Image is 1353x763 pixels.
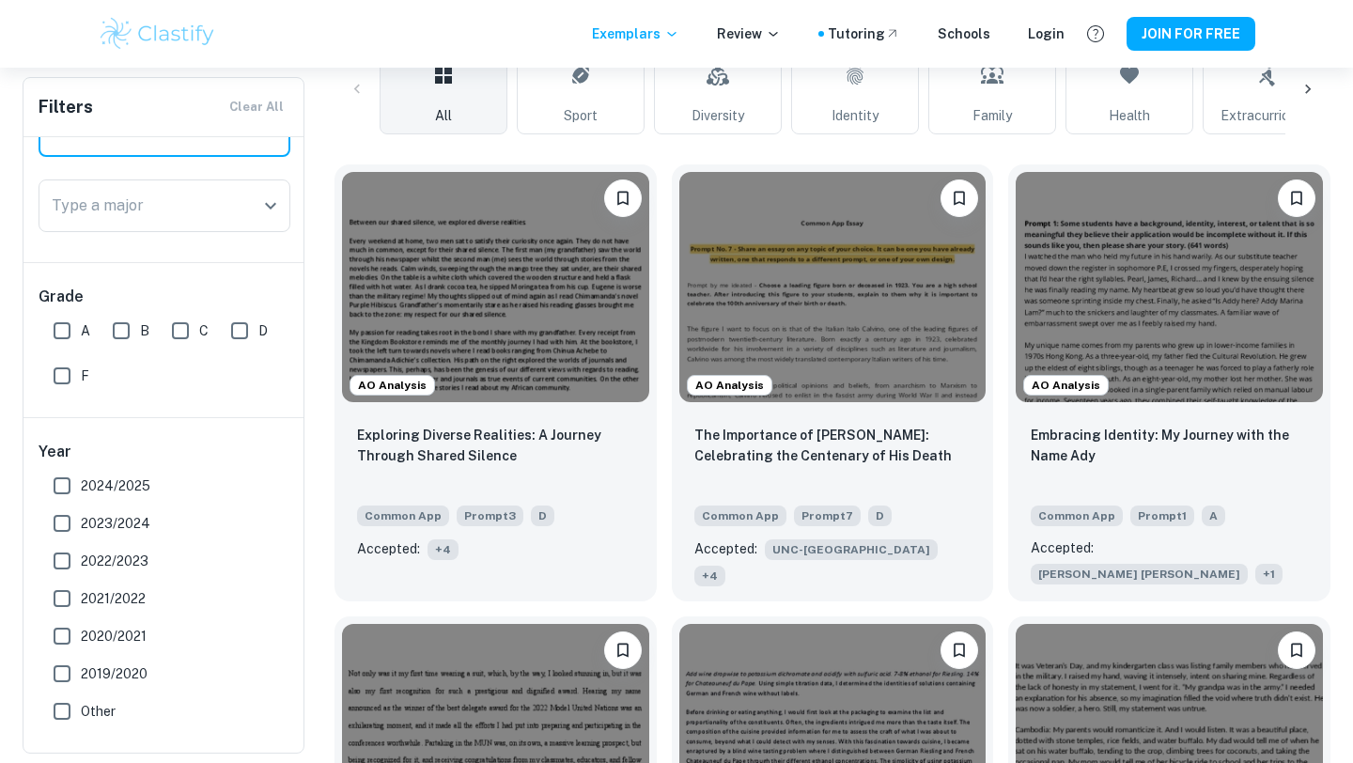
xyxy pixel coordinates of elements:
[1024,377,1108,394] span: AO Analysis
[140,320,149,341] span: B
[692,105,744,126] span: Diversity
[258,320,268,341] span: D
[81,513,150,534] span: 2023/2024
[1031,537,1094,558] p: Accepted:
[604,631,642,669] button: Please log in to bookmark exemplars
[765,539,938,560] span: UNC-[GEOGRAPHIC_DATA]
[694,506,786,526] span: Common App
[1008,164,1330,601] a: AO AnalysisPlease log in to bookmark exemplarsEmbracing Identity: My Journey with the Name AdyCom...
[679,172,987,402] img: undefined Common App example thumbnail: The Importance of Italo Calvino: Celebra
[694,538,757,559] p: Accepted:
[39,94,93,120] h6: Filters
[1130,506,1194,526] span: Prompt 1
[1127,17,1255,51] button: JOIN FOR FREE
[941,179,978,217] button: Please log in to bookmark exemplars
[81,663,148,684] span: 2019/2020
[564,105,598,126] span: Sport
[81,551,148,571] span: 2022/2023
[428,539,459,560] span: + 4
[592,23,679,44] p: Exemplars
[98,15,217,53] img: Clastify logo
[1109,105,1150,126] span: Health
[457,506,523,526] span: Prompt 3
[81,626,147,646] span: 2020/2021
[1016,172,1323,402] img: undefined Common App example thumbnail: Embracing Identity: My Journey with the
[81,366,89,386] span: F
[1202,506,1225,526] span: A
[1221,105,1313,126] span: Extracurricular
[531,506,554,526] span: D
[199,320,209,341] span: C
[1031,506,1123,526] span: Common App
[604,179,642,217] button: Please log in to bookmark exemplars
[688,377,771,394] span: AO Analysis
[342,172,649,402] img: undefined Common App example thumbnail: Exploring Diverse Realities: A Journey T
[357,538,420,559] p: Accepted:
[1080,18,1112,50] button: Help and Feedback
[1031,564,1248,584] span: [PERSON_NAME] [PERSON_NAME]
[938,23,990,44] a: Schools
[350,377,434,394] span: AO Analysis
[672,164,994,601] a: AO AnalysisPlease log in to bookmark exemplarsThe Importance of Italo Calvino: Celebrating the Ce...
[941,631,978,669] button: Please log in to bookmark exemplars
[81,588,146,609] span: 2021/2022
[435,105,452,126] span: All
[357,425,634,466] p: Exploring Diverse Realities: A Journey Through Shared Silence
[972,105,1012,126] span: Family
[81,701,116,722] span: Other
[832,105,879,126] span: Identity
[1255,564,1283,584] span: + 1
[1028,23,1065,44] a: Login
[39,286,290,308] h6: Grade
[334,164,657,601] a: AO AnalysisPlease log in to bookmark exemplarsExploring Diverse Realities: A Journey Through Shar...
[357,506,449,526] span: Common App
[717,23,781,44] p: Review
[81,320,90,341] span: A
[794,506,861,526] span: Prompt 7
[1278,631,1315,669] button: Please log in to bookmark exemplars
[81,475,150,496] span: 2024/2025
[1278,179,1315,217] button: Please log in to bookmark exemplars
[694,425,972,466] p: The Importance of Italo Calvino: Celebrating the Centenary of His Death
[1031,425,1308,466] p: Embracing Identity: My Journey with the Name Ady
[868,506,892,526] span: D
[828,23,900,44] a: Tutoring
[694,566,725,586] span: + 4
[39,441,290,463] h6: Year
[257,193,284,219] button: Open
